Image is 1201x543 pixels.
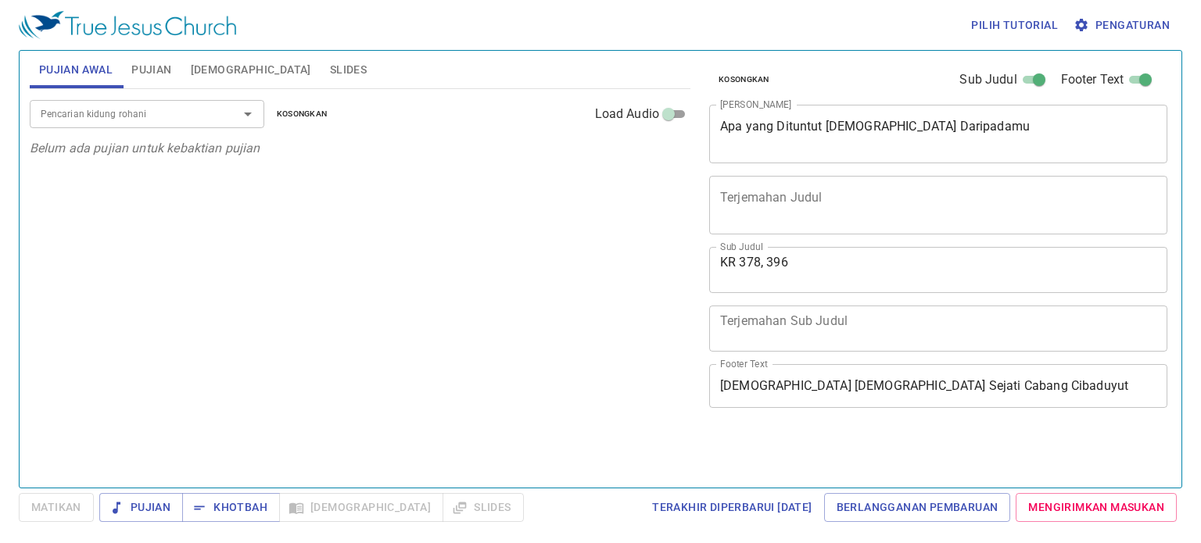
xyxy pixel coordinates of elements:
[719,73,769,87] span: Kosongkan
[182,493,280,522] button: Khotbah
[837,498,998,517] span: Berlangganan Pembaruan
[330,60,367,80] span: Slides
[1070,11,1176,40] button: Pengaturan
[39,60,113,80] span: Pujian Awal
[112,498,170,517] span: Pujian
[1077,16,1170,35] span: Pengaturan
[646,493,818,522] a: Terakhir Diperbarui [DATE]
[720,255,1156,284] textarea: KR 378, 396
[824,493,1011,522] a: Berlangganan Pembaruan
[1028,498,1164,517] span: Mengirimkan Masukan
[652,498,812,517] span: Terakhir Diperbarui [DATE]
[1016,493,1177,522] a: Mengirimkan Masukan
[195,498,267,517] span: Khotbah
[720,119,1156,148] textarea: Apa yang Dituntut [DEMOGRAPHIC_DATA] Daripadamu
[1061,70,1124,89] span: Footer Text
[971,16,1058,35] span: Pilih tutorial
[965,11,1064,40] button: Pilih tutorial
[959,70,1016,89] span: Sub Judul
[237,103,259,125] button: Open
[267,105,337,123] button: Kosongkan
[30,141,260,155] i: Belum ada pujian untuk kebaktian pujian
[277,107,328,121] span: Kosongkan
[19,11,236,39] img: True Jesus Church
[595,105,660,123] span: Load Audio
[709,70,779,89] button: Kosongkan
[191,60,311,80] span: [DEMOGRAPHIC_DATA]
[99,493,183,522] button: Pujian
[131,60,171,80] span: Pujian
